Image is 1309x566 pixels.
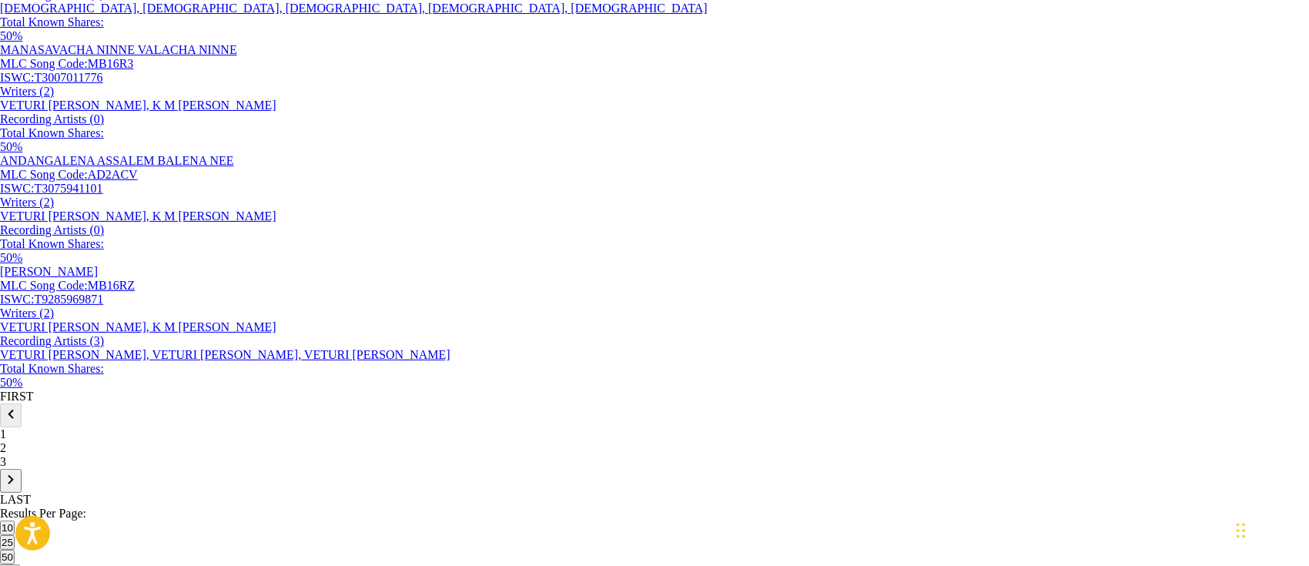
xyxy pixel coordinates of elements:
div: Drag [1237,507,1246,554]
span: T9285969871 [34,293,103,306]
span: T3075941101 [34,182,102,195]
iframe: Chat Widget [1232,492,1309,566]
span: T3007011776 [34,71,102,84]
span: MB16R3 [88,57,134,70]
span: MB16RZ [88,279,135,292]
span: AD2ACV [88,168,138,181]
img: right [2,471,20,489]
img: left [2,405,20,424]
